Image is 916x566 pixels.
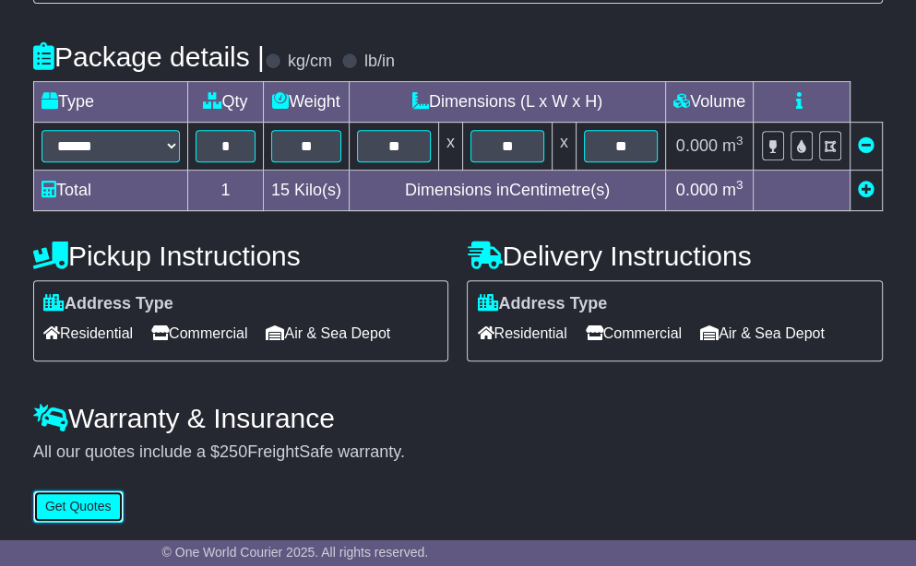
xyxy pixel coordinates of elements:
td: Kilo(s) [263,171,349,211]
label: kg/cm [288,52,332,72]
label: lb/in [364,52,395,72]
span: 0.000 [676,181,718,199]
span: 15 [271,181,290,199]
span: 250 [220,442,247,461]
span: Commercial [586,319,682,348]
td: x [438,123,462,171]
td: Total [33,171,187,211]
h4: Package details | [33,41,265,72]
div: All our quotes include a $ FreightSafe warranty. [33,442,883,463]
td: x [552,123,576,171]
td: Dimensions (L x W x H) [349,82,665,123]
a: Remove this item [858,136,874,155]
td: Weight [263,82,349,123]
sup: 3 [736,134,744,147]
span: © One World Courier 2025. All rights reserved. [162,545,429,560]
h4: Pickup Instructions [33,241,449,271]
label: Address Type [43,294,173,314]
h4: Delivery Instructions [467,241,883,271]
label: Address Type [477,294,607,314]
td: Type [33,82,187,123]
button: Get Quotes [33,490,124,523]
h4: Warranty & Insurance [33,403,883,433]
td: 1 [187,171,263,211]
span: Residential [43,319,133,348]
span: Commercial [151,319,247,348]
span: Air & Sea Depot [700,319,825,348]
sup: 3 [736,178,744,192]
span: m [722,181,744,199]
td: Qty [187,82,263,123]
span: m [722,136,744,155]
a: Add new item [858,181,874,199]
span: Air & Sea Depot [266,319,390,348]
td: Volume [665,82,753,123]
td: Dimensions in Centimetre(s) [349,171,665,211]
span: 0.000 [676,136,718,155]
span: Residential [477,319,566,348]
